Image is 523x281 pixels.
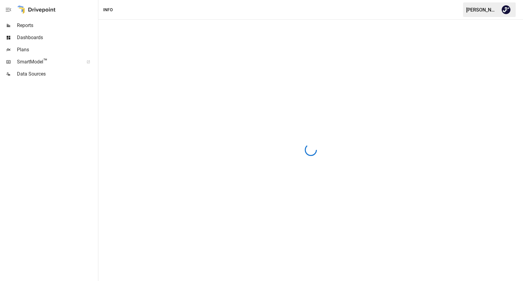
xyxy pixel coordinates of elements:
span: ™ [43,57,48,65]
span: Reports [17,22,97,29]
span: Data Sources [17,70,97,78]
img: Joseph Barker [501,5,511,15]
span: SmartModel [17,58,80,66]
span: Plans [17,46,97,53]
span: Dashboards [17,34,97,41]
div: [PERSON_NAME] [466,7,498,13]
button: Joseph Barker [498,1,515,18]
